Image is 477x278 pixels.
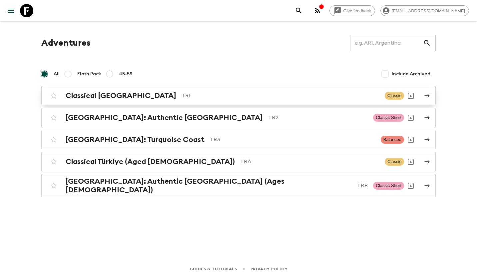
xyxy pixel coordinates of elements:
h2: [GEOGRAPHIC_DATA]: Turquoise Coast [66,135,205,144]
span: Include Archived [392,71,430,77]
h2: [GEOGRAPHIC_DATA]: Authentic [GEOGRAPHIC_DATA] (Ages [DEMOGRAPHIC_DATA]) [66,177,352,194]
button: menu [4,4,17,17]
span: 45-59 [119,71,133,77]
button: Archive [404,111,417,124]
a: [GEOGRAPHIC_DATA]: Authentic [GEOGRAPHIC_DATA] (Ages [DEMOGRAPHIC_DATA])TRBClassic ShortArchive [41,174,436,197]
span: Classic Short [373,182,404,190]
span: Flash Pack [77,71,101,77]
a: Classical Türkiye (Aged [DEMOGRAPHIC_DATA])TRAClassicArchive [41,152,436,171]
span: Classic [385,92,404,100]
a: [GEOGRAPHIC_DATA]: Turquoise CoastTR3BalancedArchive [41,130,436,149]
h2: Classical Türkiye (Aged [DEMOGRAPHIC_DATA]) [66,157,235,166]
p: TR2 [268,114,368,122]
h2: Classical [GEOGRAPHIC_DATA] [66,91,176,100]
input: e.g. AR1, Argentina [350,34,423,52]
span: All [54,71,60,77]
span: Give feedback [340,8,375,13]
p: TRA [240,158,379,166]
span: Balanced [381,136,404,144]
button: Archive [404,179,417,192]
button: Archive [404,133,417,146]
span: Classic [385,158,404,166]
a: Give feedback [329,5,375,16]
span: [EMAIL_ADDRESS][DOMAIN_NAME] [388,8,469,13]
a: [GEOGRAPHIC_DATA]: Authentic [GEOGRAPHIC_DATA]TR2Classic ShortArchive [41,108,436,127]
button: Archive [404,89,417,102]
span: Classic Short [373,114,404,122]
a: Classical [GEOGRAPHIC_DATA]TR1ClassicArchive [41,86,436,105]
p: TR1 [182,92,379,100]
button: Archive [404,155,417,168]
p: TR3 [210,136,375,144]
h2: [GEOGRAPHIC_DATA]: Authentic [GEOGRAPHIC_DATA] [66,113,263,122]
h1: Adventures [41,36,91,50]
button: search adventures [292,4,305,17]
p: TRB [357,182,368,190]
a: Guides & Tutorials [190,265,237,273]
a: Privacy Policy [250,265,287,273]
div: [EMAIL_ADDRESS][DOMAIN_NAME] [380,5,469,16]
